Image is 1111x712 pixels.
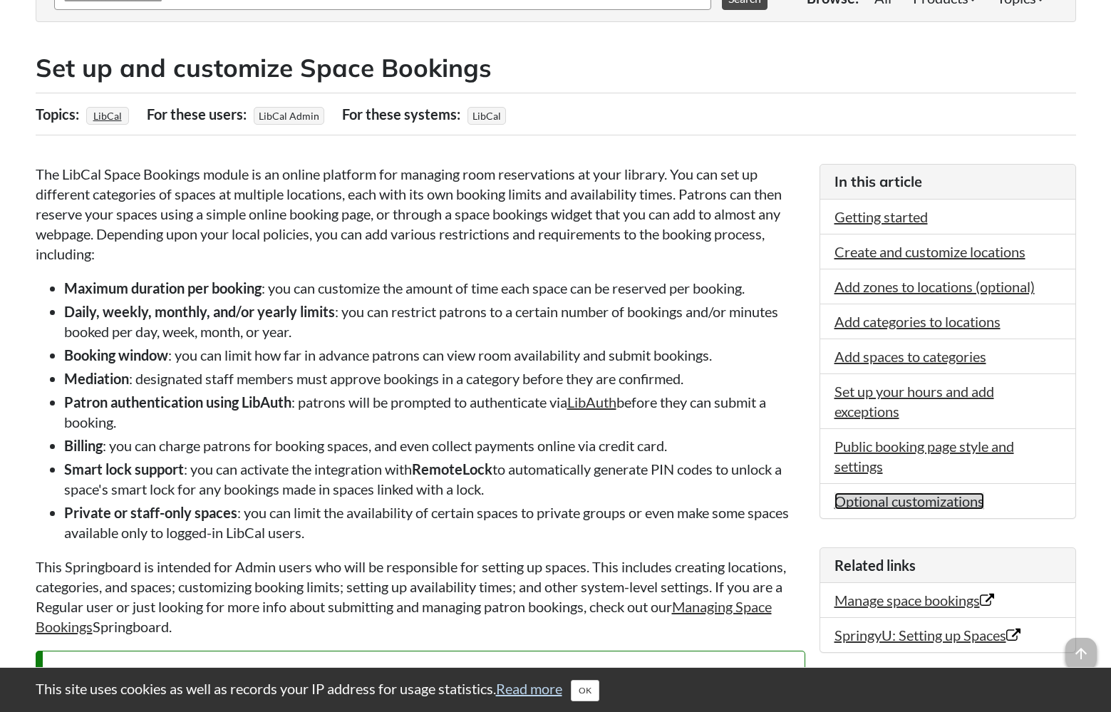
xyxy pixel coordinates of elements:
[36,557,805,636] p: This Springboard is intended for Admin users who will be responsible for setting up spaces. This ...
[834,208,928,225] a: Getting started
[834,313,1001,330] a: Add categories to locations
[64,437,103,454] strong: Billing
[64,301,805,341] li: : you can restrict patrons to a certain number of bookings and/or minutes booked per day, week, m...
[64,345,805,365] li: : you can limit how far in advance patrons can view room availability and submit bookings.
[567,393,616,411] a: LibAuth
[834,172,1061,192] h3: In this article
[342,100,464,128] div: For these systems:
[64,392,805,432] li: : patrons will be prompted to authenticate via before they can submit a booking.
[64,393,291,411] strong: Patron authentication using LibAuth
[21,679,1090,701] div: This site uses cookies as well as records your IP address for usage statistics.
[64,460,184,478] strong: Smart lock support
[64,504,237,521] strong: Private or staff-only spaces
[64,278,805,298] li: : you can customize the amount of time each space can be reserved per booking.
[147,100,250,128] div: For these users:
[834,626,1020,644] a: SpringyU: Setting up Spaces
[467,107,506,125] span: LibCal
[834,492,984,510] a: Optional customizations
[64,370,129,387] strong: Mediation
[64,346,168,363] strong: Booking window
[36,164,805,264] p: The LibCal Space Bookings module is an online platform for managing room reservations at your lib...
[254,107,324,125] span: LibCal Admin
[64,459,805,499] li: : you can activate the integration with to automatically generate PIN codes to unlock a space's s...
[412,460,492,478] strong: RemoteLock
[834,348,986,365] a: Add spaces to categories
[1065,638,1097,669] span: arrow_upward
[36,100,83,128] div: Topics:
[834,278,1035,295] a: Add zones to locations (optional)
[834,438,1014,475] a: Public booking page style and settings
[834,592,994,609] a: Manage space bookings
[57,666,790,686] div: For an in-depth, self-guided look at this topic, see our course.
[834,383,994,420] a: Set up your hours and add exceptions
[571,680,599,701] button: Close
[64,303,335,320] strong: Daily, weekly, monthly, and/or yearly limits
[64,502,805,542] li: : you can limit the availability of certain spaces to private groups or even make some spaces ava...
[64,435,805,455] li: : you can charge patrons for booking spaces, and even collect payments online via credit card.
[1065,639,1097,656] a: arrow_upward
[834,243,1025,260] a: Create and customize locations
[64,368,805,388] li: : designated staff members must approve bookings in a category before they are confirmed.
[64,279,262,296] strong: Maximum duration per booking
[834,557,916,574] span: Related links
[57,666,74,683] span: school
[36,51,1076,86] h2: Set up and customize Space Bookings
[496,680,562,697] a: Read more
[91,105,124,126] a: LibCal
